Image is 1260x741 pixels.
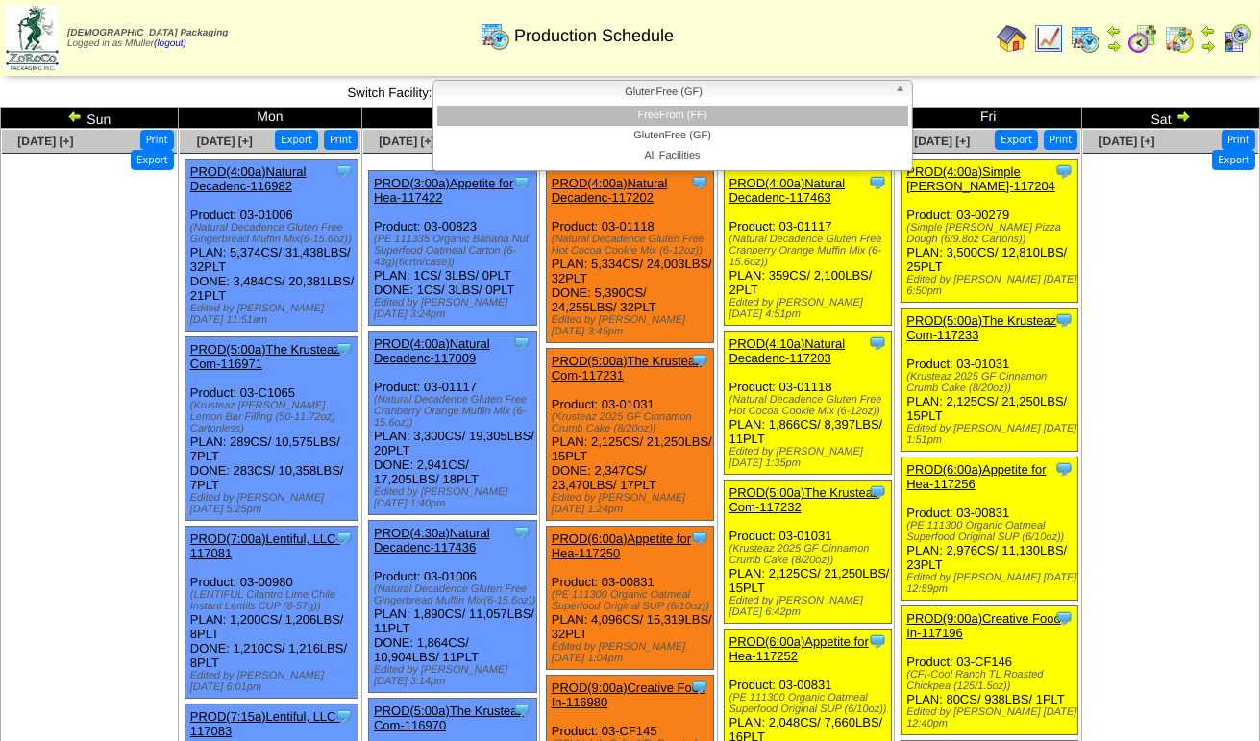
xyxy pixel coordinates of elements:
div: Edited by [PERSON_NAME] [DATE] 1:35pm [729,446,891,469]
a: [DATE] [+] [1099,135,1155,148]
a: [DATE] [+] [914,135,970,148]
img: Tooltip [512,333,531,353]
img: arrowright.gif [1175,109,1191,124]
div: (PE 111300 Organic Oatmeal Superfood Original SUP (6/10oz)) [552,589,713,612]
a: PROD(9:00a)Creative Food In-116980 [552,680,705,709]
a: (logout) [154,38,186,49]
span: Logged in as Mfuller [67,28,228,49]
img: arrowleft.gif [1200,23,1216,38]
button: Print [140,130,174,150]
div: (Simple [PERSON_NAME] Pizza Dough (6/9.8oz Cartons)) [906,222,1077,245]
img: Tooltip [868,631,887,651]
img: Tooltip [868,173,887,192]
a: PROD(5:00a)The Krusteaz Com-117233 [906,313,1056,342]
button: Print [324,130,358,150]
div: Edited by [PERSON_NAME] [DATE] 6:50pm [906,274,1077,297]
button: Print [1222,130,1255,150]
span: Production Schedule [514,26,674,46]
button: Print [1044,130,1077,150]
a: PROD(5:00a)The Krusteaz Com-117232 [729,485,879,514]
a: PROD(4:00a)Natural Decadenc-117202 [552,176,668,205]
img: Tooltip [1054,608,1074,628]
div: Product: 03-01118 PLAN: 5,334CS / 24,003LBS / 32PLT DONE: 5,390CS / 24,255LBS / 32PLT [546,171,713,343]
div: (Krusteaz 2025 GF Cinnamon Crumb Cake (8/20oz)) [552,411,713,434]
div: Edited by [PERSON_NAME] [DATE] 12:59pm [906,572,1077,595]
div: Edited by [PERSON_NAME] [DATE] 3:24pm [374,297,535,320]
div: Product: 03-01117 PLAN: 359CS / 2,100LBS / 2PLT [724,171,891,326]
div: Edited by [PERSON_NAME] [DATE] 1:24pm [552,492,713,515]
div: Edited by [PERSON_NAME] [DATE] 5:25pm [190,492,358,515]
div: (Natural Decadence Gluten Free Gingerbread Muffin Mix(6-15.6oz)) [374,583,535,606]
div: (Natural Decadence Gluten Free Cranberry Orange Muffin Mix (6-15.6oz)) [374,394,535,429]
li: FreeFrom (FF) [437,106,908,126]
a: PROD(6:00a)Appetite for Hea-117256 [906,462,1046,491]
td: Tue [362,108,540,129]
img: Tooltip [868,333,887,353]
div: Product: 03-01006 PLAN: 1,890CS / 11,057LBS / 11PLT DONE: 1,864CS / 10,904LBS / 11PLT [369,521,536,693]
div: Edited by [PERSON_NAME] [DATE] 6:42pm [729,595,891,618]
img: Tooltip [1054,161,1074,181]
span: [DATE] [+] [17,135,73,148]
img: Tooltip [334,706,354,726]
a: PROD(6:00a)Appetite for Hea-117250 [552,531,691,560]
a: [DATE] [+] [379,135,434,148]
td: Mon [178,108,361,129]
div: (Krusteaz 2025 GF Cinnamon Crumb Cake (8/20oz)) [906,371,1077,394]
img: calendarblend.gif [1127,23,1158,54]
img: calendarcustomer.gif [1222,23,1252,54]
div: Edited by [PERSON_NAME] [DATE] 1:04pm [552,641,713,664]
a: PROD(5:00a)The Krusteaz Com-116970 [374,704,524,732]
div: Product: 03-01117 PLAN: 3,300CS / 19,305LBS / 20PLT DONE: 2,941CS / 17,205LBS / 18PLT [369,332,536,515]
img: calendarprod.gif [480,20,510,51]
img: arrowright.gif [1200,38,1216,54]
img: zoroco-logo-small.webp [6,6,59,70]
img: Tooltip [334,161,354,181]
div: Product: 03-CF146 PLAN: 80CS / 938LBS / 1PLT [902,606,1078,735]
div: (Natural Decadence Gluten Free Gingerbread Muffin Mix(6-15.6oz)) [190,222,358,245]
img: Tooltip [868,482,887,502]
img: Tooltip [690,678,709,697]
div: Product: 03-00279 PLAN: 3,500CS / 12,810LBS / 25PLT [902,160,1078,303]
li: All Facilities [437,146,908,166]
a: PROD(7:15a)Lentiful, LLC-117083 [190,709,340,738]
img: arrowleft.gif [67,109,83,124]
div: Edited by [PERSON_NAME] [DATE] 4:51pm [729,297,891,320]
img: Tooltip [690,173,709,192]
div: Product: 03-01031 PLAN: 2,125CS / 21,250LBS / 15PLT [902,309,1078,452]
td: Sat [1082,108,1260,129]
a: PROD(4:30a)Natural Decadenc-117436 [374,526,490,555]
div: (LENTIFUL Cilantro Lime Chile Instant Lentils CUP (8-57g)) [190,589,358,612]
div: Product: 03-00823 PLAN: 1CS / 3LBS / 0PLT DONE: 1CS / 3LBS / 0PLT [369,171,536,326]
span: GlutenFree (GF) [441,81,887,104]
div: Product: 03-01031 PLAN: 2,125CS / 21,250LBS / 15PLT DONE: 2,347CS / 23,470LBS / 17PLT [546,349,713,521]
button: Export [1212,150,1255,170]
div: (CFI-Cool Ranch TL Roasted Chickpea (125/1.5oz)) [906,669,1077,692]
a: PROD(5:00a)The Krusteaz Com-116971 [190,342,340,371]
div: Edited by [PERSON_NAME] [DATE] 1:51pm [906,423,1077,446]
button: Export [131,150,174,170]
img: calendarinout.gif [1164,23,1195,54]
td: Fri [895,108,1082,129]
div: Product: 03-01006 PLAN: 5,374CS / 31,438LBS / 32PLT DONE: 3,484CS / 20,381LBS / 21PLT [185,160,358,332]
div: Product: 03-00980 PLAN: 1,200CS / 1,206LBS / 8PLT DONE: 1,210CS / 1,216LBS / 8PLT [185,527,358,699]
a: PROD(6:00a)Appetite for Hea-117252 [729,634,869,663]
a: PROD(5:00a)The Krusteaz Com-117231 [552,354,702,383]
span: [DATE] [+] [197,135,253,148]
span: [DEMOGRAPHIC_DATA] Packaging [67,28,228,38]
a: PROD(4:00a)Natural Decadenc-116982 [190,164,307,193]
div: Product: 03-01118 PLAN: 1,866CS / 8,397LBS / 11PLT [724,332,891,475]
div: (Krusteaz [PERSON_NAME] Lemon Bar Filling (50-11.72oz) Cartonless) [190,400,358,434]
a: PROD(4:00a)Natural Decadenc-117009 [374,336,490,365]
div: Edited by [PERSON_NAME] [DATE] 1:40pm [374,486,535,509]
img: arrowright.gif [1106,38,1122,54]
img: home.gif [997,23,1027,54]
img: calendarprod.gif [1070,23,1100,54]
a: PROD(4:00a)Simple [PERSON_NAME]-117204 [906,164,1055,193]
div: (PE 111335 Organic Banana Nut Superfood Oatmeal Carton (6-43g)(6crtn/case)) [374,234,535,268]
div: Product: 03-01031 PLAN: 2,125CS / 21,250LBS / 15PLT [724,481,891,624]
a: PROD(9:00a)Creative Food In-117196 [906,611,1060,640]
img: Tooltip [690,529,709,548]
